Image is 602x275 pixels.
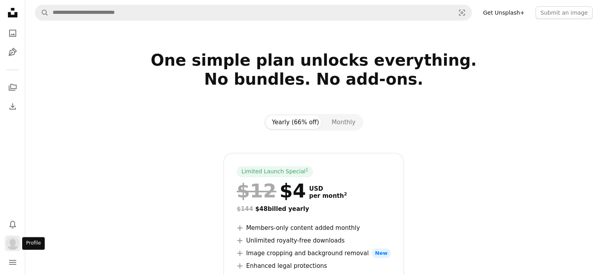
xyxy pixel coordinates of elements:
[304,168,310,176] a: 1
[5,5,21,22] a: Home — Unsplash
[5,216,21,232] button: Notifications
[5,254,21,270] button: Menu
[237,248,391,258] li: Image cropping and background removal
[5,99,21,114] a: Download History
[5,80,21,95] a: Collections
[237,205,253,212] span: $144
[35,5,472,21] form: Find visuals sitewide
[237,204,391,214] div: $48 billed yearly
[237,261,391,271] li: Enhanced legal protections
[309,192,347,199] span: per month
[6,237,19,250] img: Avatar of user Design Toronto Web
[344,192,347,197] sup: 2
[5,25,21,41] a: Photos
[325,116,362,129] button: Monthly
[237,166,313,177] div: Limited Launch Special
[237,180,276,201] span: $12
[5,44,21,60] a: Illustrations
[478,6,529,19] a: Get Unsplash+
[452,5,471,20] button: Visual search
[309,185,347,192] span: USD
[237,223,391,233] li: Members-only content added monthly
[266,116,325,129] button: Yearly (66% off)
[5,235,21,251] button: Profile
[237,180,306,201] div: $4
[306,167,308,172] sup: 1
[57,51,570,108] h2: One simple plan unlocks everything. No bundles. No add-ons.
[237,236,391,245] li: Unlimited royalty-free downloads
[372,248,391,258] span: New
[35,5,49,20] button: Search Unsplash
[342,192,349,199] a: 2
[536,6,593,19] button: Submit an image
